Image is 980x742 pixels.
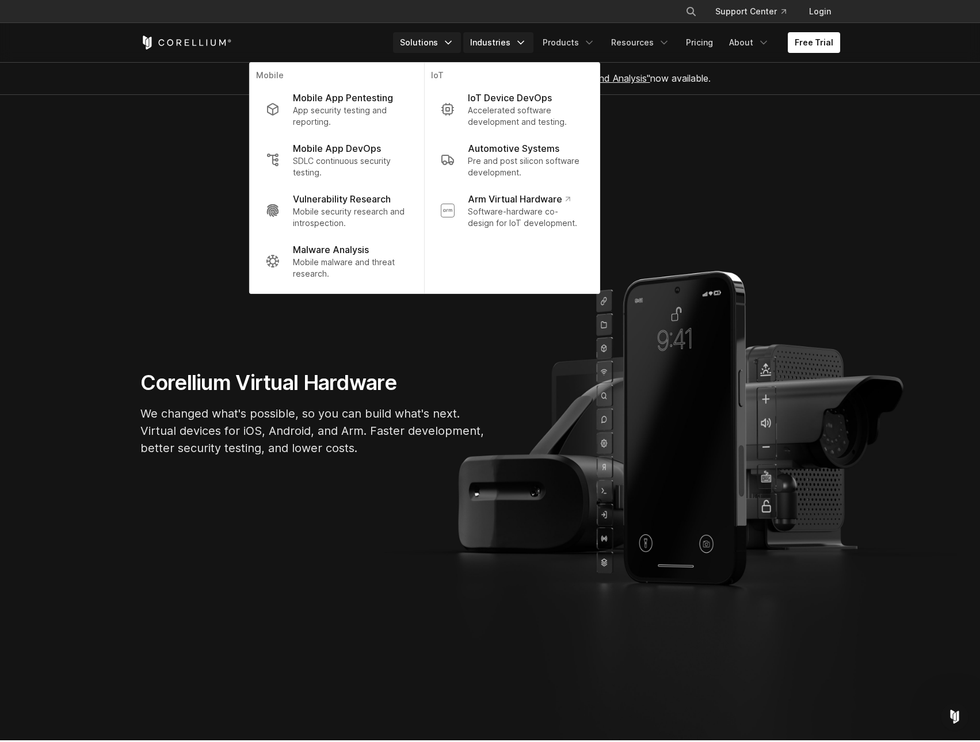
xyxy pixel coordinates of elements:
[293,155,407,178] p: SDLC continuous security testing.
[431,135,592,185] a: Automotive Systems Pre and post silicon software development.
[293,141,381,155] p: Mobile App DevOps
[293,257,407,280] p: Mobile malware and threat research.
[468,206,583,229] p: Software-hardware co-design for IoT development.
[800,1,840,22] a: Login
[140,405,486,457] p: We changed what's possible, so you can build what's next. Virtual devices for iOS, Android, and A...
[788,32,840,53] a: Free Trial
[468,192,570,206] p: Arm Virtual Hardware
[431,70,592,84] p: IoT
[604,32,677,53] a: Resources
[393,32,461,53] a: Solutions
[293,105,407,128] p: App security testing and reporting.
[140,370,486,396] h1: Corellium Virtual Hardware
[256,236,417,286] a: Malware Analysis Mobile malware and threat research.
[431,185,592,236] a: Arm Virtual Hardware Software-hardware co-design for IoT development.
[941,703,968,730] iframe: Intercom live chat
[468,141,559,155] p: Automotive Systems
[256,84,417,135] a: Mobile App Pentesting App security testing and reporting.
[393,32,840,53] div: Navigation Menu
[256,185,417,236] a: Vulnerability Research Mobile security research and introspection.
[293,243,369,257] p: Malware Analysis
[672,1,840,22] div: Navigation Menu
[256,135,417,185] a: Mobile App DevOps SDLC continuous security testing.
[536,32,602,53] a: Products
[293,206,407,229] p: Mobile security research and introspection.
[468,155,583,178] p: Pre and post silicon software development.
[463,32,533,53] a: Industries
[140,36,232,49] a: Corellium Home
[293,192,391,206] p: Vulnerability Research
[681,1,701,22] button: Search
[468,105,583,128] p: Accelerated software development and testing.
[468,91,552,105] p: IoT Device DevOps
[722,32,776,53] a: About
[431,84,592,135] a: IoT Device DevOps Accelerated software development and testing.
[293,91,393,105] p: Mobile App Pentesting
[679,32,720,53] a: Pricing
[706,1,795,22] a: Support Center
[256,70,417,84] p: Mobile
